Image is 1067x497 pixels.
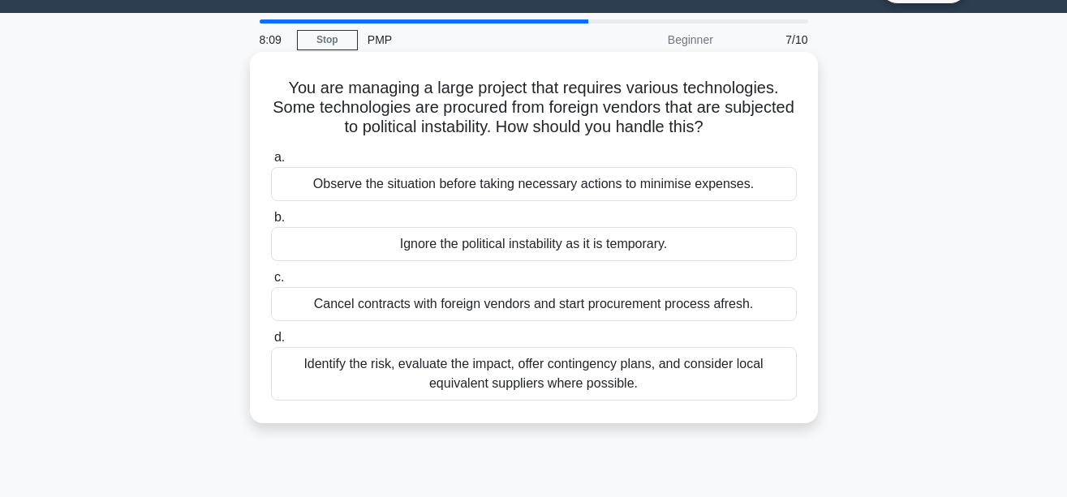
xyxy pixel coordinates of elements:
[274,150,285,164] span: a.
[723,24,818,56] div: 7/10
[274,210,285,224] span: b.
[271,347,797,401] div: Identify the risk, evaluate the impact, offer contingency plans, and consider local equivalent su...
[358,24,581,56] div: PMP
[269,78,798,138] h5: You are managing a large project that requires various technologies. Some technologies are procur...
[297,30,358,50] a: Stop
[250,24,297,56] div: 8:09
[274,330,285,344] span: d.
[271,227,797,261] div: Ignore the political instability as it is temporary.
[274,270,284,284] span: c.
[271,167,797,201] div: Observe the situation before taking necessary actions to minimise expenses.
[581,24,723,56] div: Beginner
[271,287,797,321] div: Cancel contracts with foreign vendors and start procurement process afresh.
